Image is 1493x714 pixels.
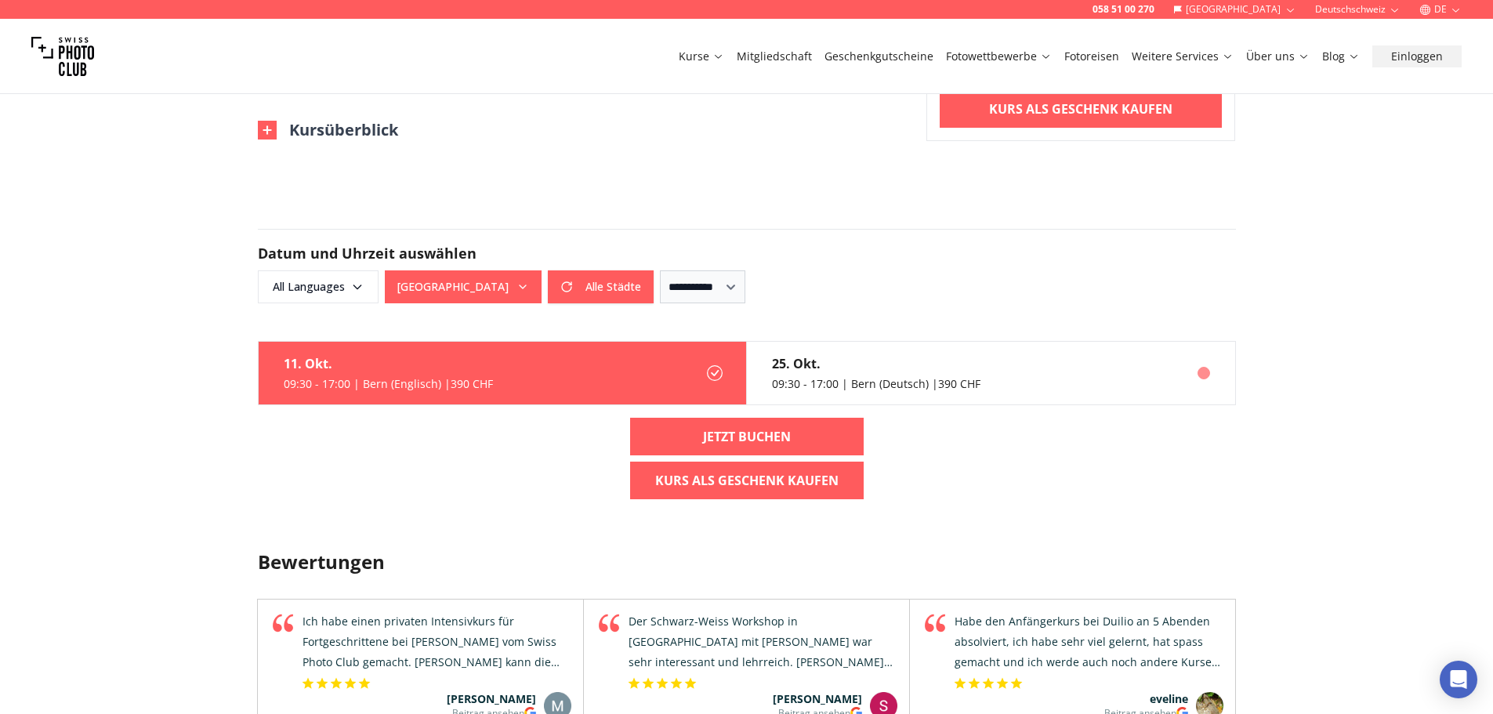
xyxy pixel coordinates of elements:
h2: Datum und Uhrzeit auswählen [258,242,1236,264]
b: Kurs als Geschenk kaufen [655,471,839,490]
a: Jetzt buchen [630,418,864,455]
button: Geschenkgutscheine [818,45,940,67]
button: Über uns [1240,45,1316,67]
a: Geschenkgutscheine [824,49,933,64]
button: All Languages [258,270,379,303]
b: Jetzt buchen [703,427,791,446]
button: Fotoreisen [1058,45,1125,67]
button: Alle Städte [548,270,654,303]
a: Kurse [679,49,724,64]
a: Mitgliedschaft [737,49,812,64]
button: Mitgliedschaft [730,45,818,67]
a: Kurs als Geschenk kaufen [630,462,864,499]
a: Blog [1322,49,1360,64]
span: All Languages [260,273,376,301]
a: Fotoreisen [1064,49,1119,64]
h3: Bewertungen [258,549,1236,574]
button: Weitere Services [1125,45,1240,67]
a: Fotowettbewerbe [946,49,1052,64]
div: 09:30 - 17:00 | Bern (Englisch) | 390 CHF [284,376,493,392]
button: Kursüberblick [258,119,398,141]
button: Kurse [672,45,730,67]
button: Blog [1316,45,1366,67]
div: 11. Okt. [284,354,493,373]
button: [GEOGRAPHIC_DATA] [385,270,542,303]
div: 09:30 - 17:00 | Bern (Deutsch) | 390 CHF [772,376,980,392]
a: Über uns [1246,49,1310,64]
a: Kurs als Geschenk kaufen [940,90,1223,128]
button: Fotowettbewerbe [940,45,1058,67]
img: Outline Close [258,121,277,140]
button: Einloggen [1372,45,1462,67]
b: Kurs als Geschenk kaufen [989,100,1172,118]
img: Swiss photo club [31,25,94,88]
div: Open Intercom Messenger [1440,661,1477,698]
div: 25. Okt. [772,354,980,373]
a: Weitere Services [1132,49,1234,64]
a: 058 51 00 270 [1093,3,1154,16]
